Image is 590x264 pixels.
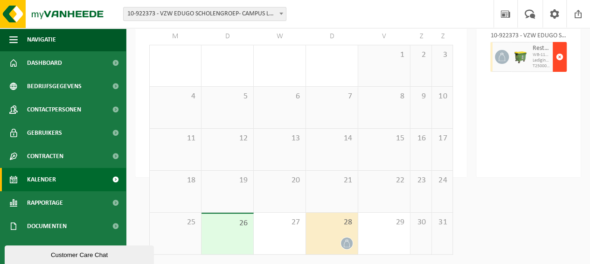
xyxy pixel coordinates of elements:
span: 1 [363,50,405,60]
td: V [358,28,410,45]
span: 22 [363,175,405,186]
span: Gebruikers [27,121,62,145]
td: W [254,28,306,45]
td: Z [410,28,432,45]
span: 30 [415,217,427,228]
span: 10 [437,91,448,102]
span: T250001698183 [532,63,550,69]
span: WB-1100-HP restafval [532,52,550,58]
span: 26 [206,218,249,229]
span: Documenten [27,215,67,238]
span: Rapportage [27,191,63,215]
iframe: chat widget [5,243,156,264]
span: 20 [258,175,301,186]
span: 3 [437,50,448,60]
span: 13 [258,133,301,144]
span: 23 [415,175,427,186]
span: 5 [206,91,249,102]
span: Contactpersonen [27,98,81,121]
span: 10-922373 - VZW EDUGO SCHOLENGROEP- CAMPUS LOCHRISTI - LOCHRISTI [124,7,286,21]
td: Z [432,28,453,45]
span: 24 [437,175,448,186]
span: 6 [258,91,301,102]
span: 11 [154,133,196,144]
span: Navigatie [27,28,56,51]
span: Contracten [27,145,63,168]
span: Product Shop [27,238,69,261]
td: M [149,28,201,45]
span: 12 [206,133,249,144]
span: 31 [437,217,448,228]
span: 18 [154,175,196,186]
span: 4 [154,91,196,102]
span: Dashboard [27,51,62,75]
span: 17 [437,133,448,144]
img: WB-1100-HPE-GN-51 [514,50,528,64]
span: Kalender [27,168,56,191]
span: 14 [311,133,353,144]
span: 21 [311,175,353,186]
span: 10-922373 - VZW EDUGO SCHOLENGROEP- CAMPUS LOCHRISTI - LOCHRISTI [123,7,286,21]
span: 25 [154,217,196,228]
span: 19 [206,175,249,186]
span: 9 [415,91,427,102]
span: 16 [415,133,427,144]
span: 29 [363,217,405,228]
span: 27 [258,217,301,228]
span: 7 [311,91,353,102]
td: D [306,28,358,45]
span: 8 [363,91,405,102]
span: 15 [363,133,405,144]
span: 28 [311,217,353,228]
span: Lediging op vaste frequentie [532,58,550,63]
td: D [201,28,254,45]
div: 10-922373 - VZW EDUGO SCHOLENGROEP- CAMPUS LOCHRISTI - LOCHRISTI [490,33,567,42]
span: 2 [415,50,427,60]
span: Bedrijfsgegevens [27,75,82,98]
span: Restafval [532,45,550,52]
